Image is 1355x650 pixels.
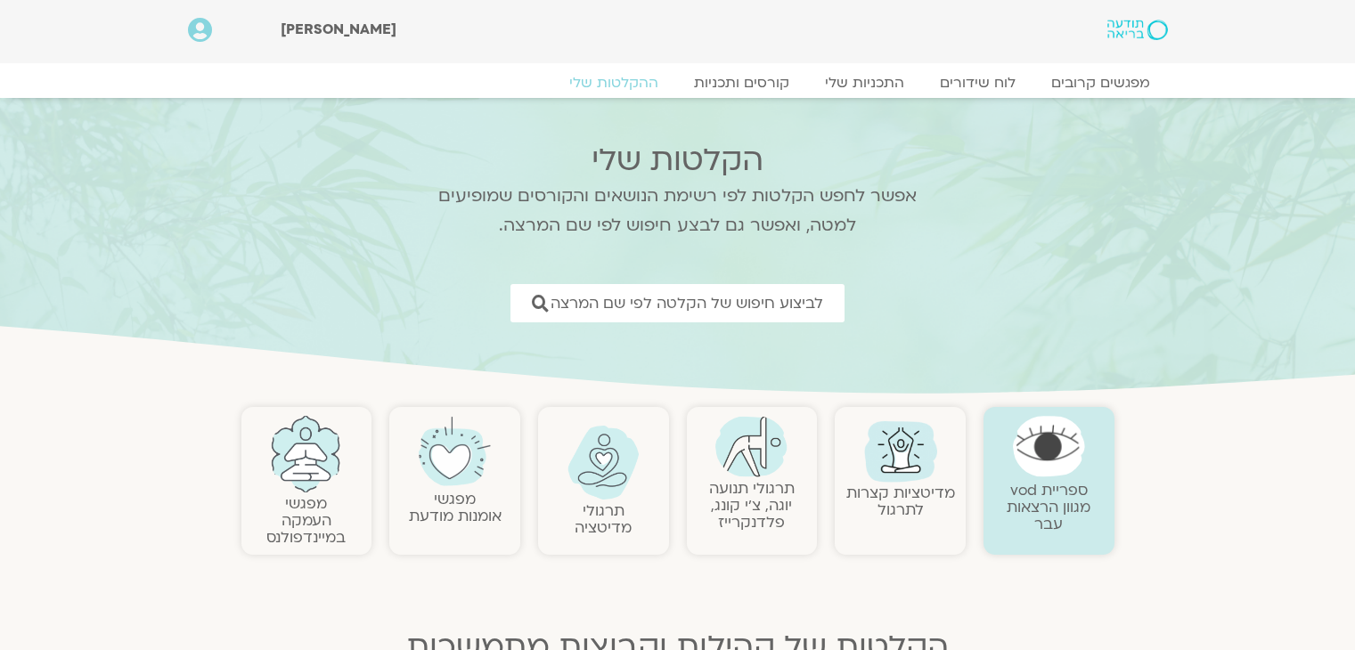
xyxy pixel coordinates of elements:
span: [PERSON_NAME] [281,20,396,39]
a: התכניות שלי [807,74,922,92]
a: מפגשיאומנות מודעת [409,489,502,526]
a: מפגשיהעמקה במיינדפולנס [266,493,346,548]
a: תרגולי תנועהיוגה, צ׳י קונג, פלדנקרייז [709,478,795,532]
h2: הקלטות שלי [415,142,941,178]
span: לביצוע חיפוש של הקלטה לפי שם המרצה [551,295,823,312]
a: מדיטציות קצרות לתרגול [846,483,955,520]
a: ספריית vodמגוון הרצאות עבר [1007,480,1090,534]
a: ההקלטות שלי [551,74,676,92]
a: מפגשים קרובים [1033,74,1168,92]
nav: Menu [188,74,1168,92]
a: קורסים ותכניות [676,74,807,92]
a: לוח שידורים [922,74,1033,92]
a: תרגולימדיטציה [575,500,632,538]
p: אפשר לחפש הקלטות לפי רשימת הנושאים והקורסים שמופיעים למטה, ואפשר גם לבצע חיפוש לפי שם המרצה. [415,182,941,240]
a: לביצוע חיפוש של הקלטה לפי שם המרצה [510,284,845,322]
